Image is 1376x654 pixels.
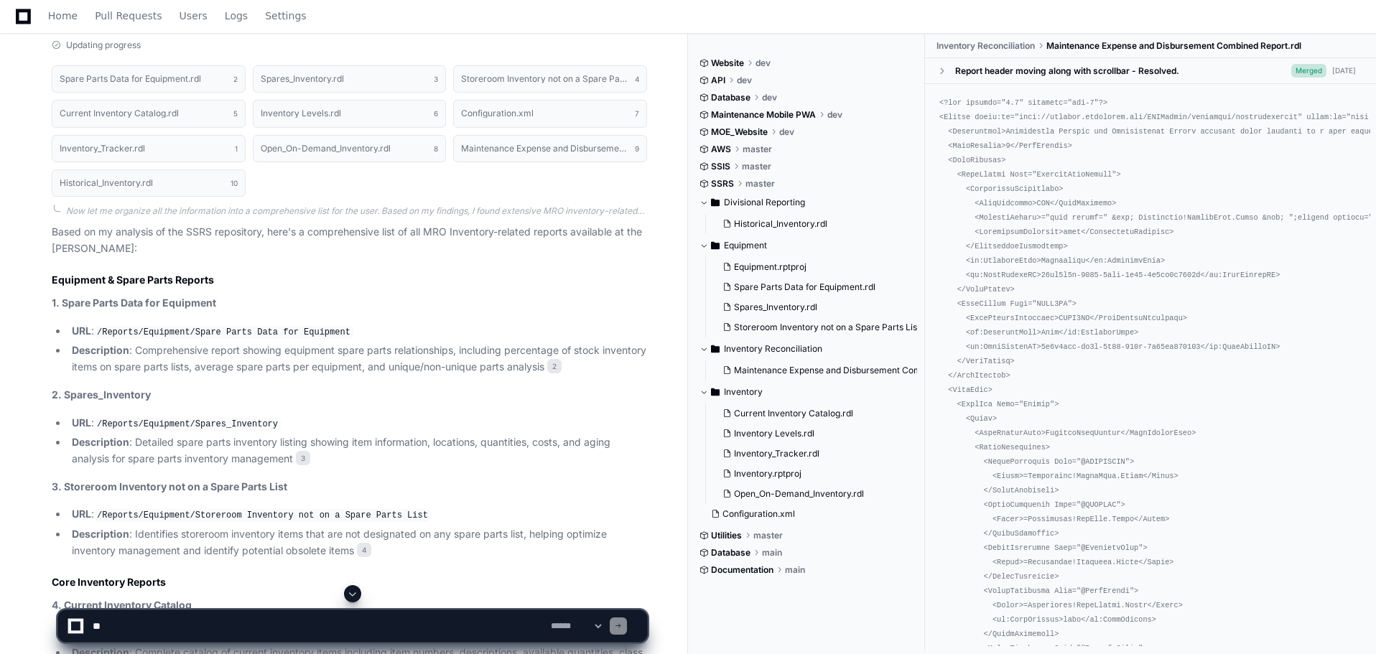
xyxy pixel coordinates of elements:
button: Maintenance Expense and Disbursement Combined Report.rdl9 [453,135,647,162]
span: master [743,144,772,155]
h1: Historical_Inventory.rdl [60,179,153,187]
span: Inventory [724,386,763,398]
span: 10 [231,177,238,189]
span: Inventory Reconciliation [936,40,1035,52]
button: Spares_Inventory.rdl3 [253,65,447,93]
code: /Reports/Equipment/Spare Parts Data for Equipment [94,326,353,339]
span: main [762,547,782,559]
button: Open_On-Demand_Inventory.rdl [717,484,906,504]
span: Maintenance Mobile PWA [711,109,816,121]
span: Maintenance Expense and Disbursement Combined Report.rdl [734,365,986,376]
span: AWS [711,144,731,155]
span: 5 [233,108,238,119]
svg: Directory [711,340,720,358]
button: Storeroom Inventory not on a Spare Parts List.rdl4 [453,65,647,93]
h2: Core Inventory Reports [52,575,647,589]
button: Spare Parts Data for Equipment.rdl [717,277,917,297]
span: dev [762,92,777,103]
strong: 2. Spares_Inventory [52,388,151,401]
span: Users [180,11,208,20]
h1: Inventory Levels.rdl [261,109,341,118]
span: dev [756,57,771,69]
button: Current Inventory Catalog.rdl [717,403,906,424]
button: Inventory Levels.rdl [717,424,906,444]
h1: Current Inventory Catalog.rdl [60,109,179,118]
span: Logs [225,11,248,20]
button: Open_On-Demand_Inventory.rdl8 [253,135,447,162]
span: Merged [1291,64,1326,78]
span: SSIS [711,161,730,172]
button: Historical_Inventory.rdl10 [52,169,246,197]
h1: Maintenance Expense and Disbursement Combined Report.rdl [461,144,628,153]
span: 3 [296,451,310,465]
p: Based on my analysis of the SSRS repository, here's a comprehensive list of all MRO Inventory-rel... [52,224,647,257]
span: Documentation [711,564,773,576]
svg: Directory [711,194,720,211]
span: 9 [635,143,639,154]
button: Equipment.rptproj [717,257,917,277]
button: Storeroom Inventory not on a Spare Parts List.rdl [717,317,917,337]
span: 1 [235,143,238,154]
h1: Configuration.xml [461,109,534,118]
h1: Storeroom Inventory not on a Spare Parts List.rdl [461,75,628,83]
button: Inventory [699,380,914,403]
span: Inventory_Tracker.rdl [734,448,819,459]
span: Divisional Reporting [724,197,805,208]
span: Current Inventory Catalog.rdl [734,408,853,419]
button: Inventory.rptproj [717,464,906,484]
span: Maintenance Expense and Disbursement Combined Report.rdl [1046,40,1301,52]
span: 2 [547,359,562,373]
span: Updating progress [66,39,141,51]
div: Report header moving along with scrollbar - Resolved. [955,65,1179,77]
span: Spares_Inventory.rdl [734,302,817,313]
button: Divisional Reporting [699,191,914,214]
span: Inventory.rptproj [734,468,801,480]
span: 6 [434,108,438,119]
svg: Directory [711,383,720,401]
button: Inventory_Tracker.rdl1 [52,135,246,162]
span: 4 [635,73,639,85]
h1: Spares_Inventory.rdl [261,75,344,83]
code: /Reports/Equipment/Storeroom Inventory not on a Spare Parts List [94,509,431,522]
code: /Reports/Equipment/Spares_Inventory [94,418,281,431]
span: MOE_Website [711,126,768,138]
span: Storeroom Inventory not on a Spare Parts List.rdl [734,322,933,333]
span: master [745,178,775,190]
span: master [753,530,783,541]
button: Spares_Inventory.rdl [717,297,917,317]
strong: URL [72,416,91,429]
svg: Directory [711,237,720,254]
li: : [68,506,647,523]
span: master [742,161,771,172]
li: : [68,415,647,432]
span: Inventory Levels.rdl [734,428,814,439]
span: Historical_Inventory.rdl [734,218,827,230]
span: Spare Parts Data for Equipment.rdl [734,281,875,293]
span: Equipment [724,240,767,251]
li: : Detailed spare parts inventory listing showing item information, locations, quantities, costs, ... [68,434,647,467]
strong: Description [72,344,129,356]
span: API [711,75,725,86]
span: 7 [635,108,639,119]
button: Inventory Reconciliation [699,337,914,360]
strong: Description [72,528,129,540]
h1: Inventory_Tracker.rdl [60,144,145,153]
span: Database [711,92,750,103]
strong: 1. Spare Parts Data for Equipment [52,296,216,309]
span: 4 [357,543,371,557]
span: Open_On-Demand_Inventory.rdl [734,488,864,500]
span: Utilities [711,530,742,541]
button: Maintenance Expense and Disbursement Combined Report.rdl [717,360,917,380]
span: 8 [434,143,438,154]
button: Inventory Levels.rdl6 [253,100,447,127]
div: [DATE] [1332,65,1356,76]
button: Current Inventory Catalog.rdl5 [52,100,246,127]
span: Inventory Reconciliation [724,343,822,355]
span: Pull Requests [95,11,162,20]
strong: URL [72,324,91,337]
span: Home [48,11,78,20]
strong: 3. Storeroom Inventory not on a Spare Parts List [52,480,287,492]
button: Spare Parts Data for Equipment.rdl2 [52,65,246,93]
h1: Open_On-Demand_Inventory.rdl [261,144,391,153]
button: Equipment [699,234,914,257]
